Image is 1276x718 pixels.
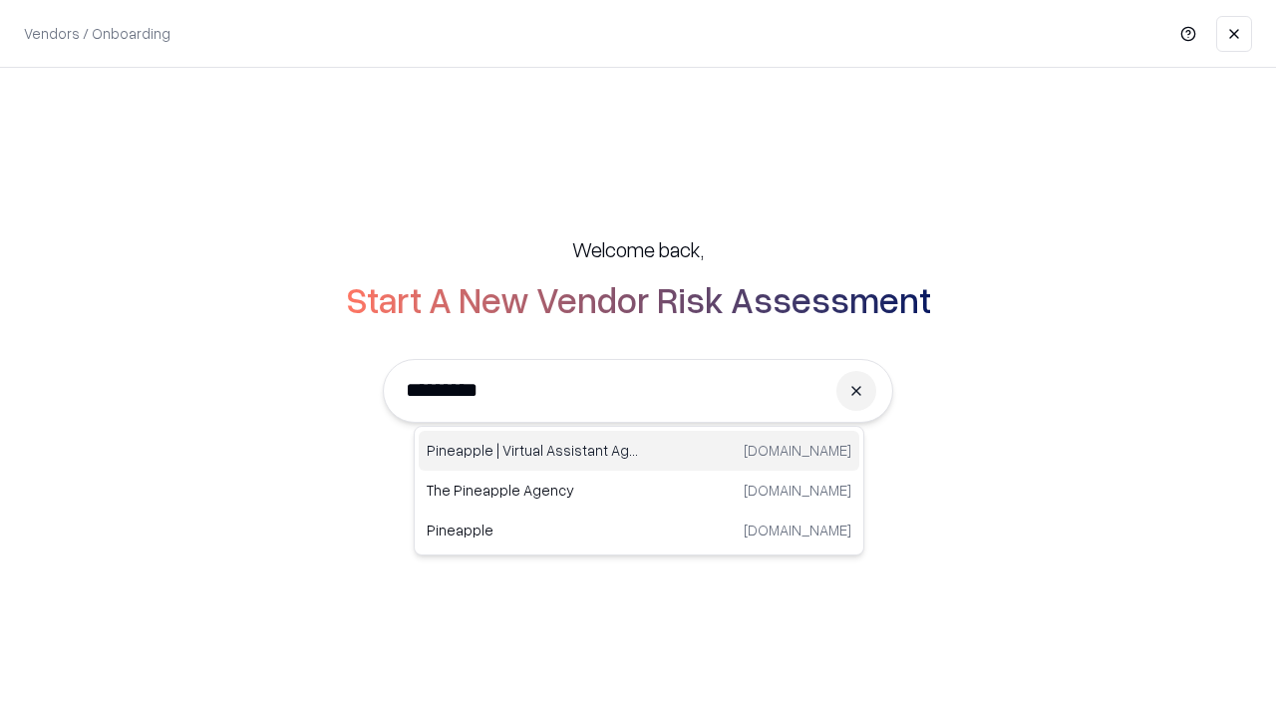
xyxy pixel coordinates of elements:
p: [DOMAIN_NAME] [744,480,851,501]
p: Pineapple | Virtual Assistant Agency [427,440,639,461]
p: Pineapple [427,520,639,540]
p: The Pineapple Agency [427,480,639,501]
p: Vendors / Onboarding [24,23,170,44]
h5: Welcome back, [572,235,704,263]
p: [DOMAIN_NAME] [744,440,851,461]
h2: Start A New Vendor Risk Assessment [346,279,931,319]
p: [DOMAIN_NAME] [744,520,851,540]
div: Suggestions [414,426,864,555]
